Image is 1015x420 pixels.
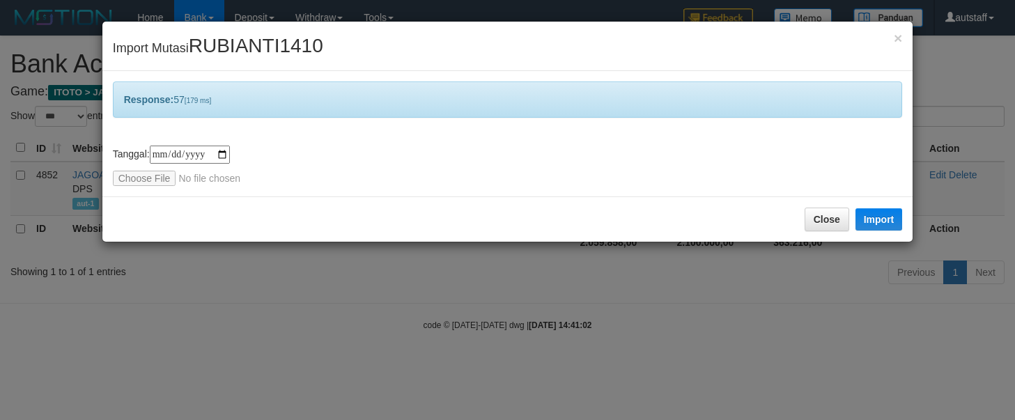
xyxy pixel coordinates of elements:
[805,208,849,231] button: Close
[113,41,323,55] span: Import Mutasi
[894,30,902,46] span: ×
[894,31,902,45] button: Close
[113,146,903,186] div: Tanggal:
[855,208,903,231] button: Import
[185,97,211,104] span: [179 ms]
[113,81,903,118] div: 57
[189,35,323,56] span: RUBIANTI1410
[124,94,174,105] b: Response:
